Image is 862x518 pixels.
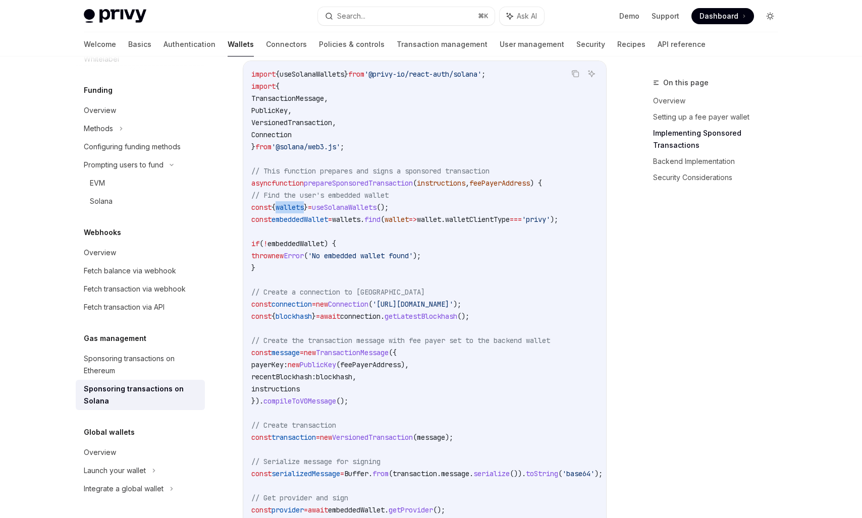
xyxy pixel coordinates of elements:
[276,312,312,321] span: blockhash
[691,8,754,24] a: Dashboard
[280,70,344,79] span: useSolanaWallets
[251,360,288,369] span: payerKey:
[300,348,304,357] span: =
[300,360,336,369] span: PublicKey
[368,469,372,478] span: .
[84,383,199,407] div: Sponsoring transactions on Solana
[328,505,385,514] span: embeddedWallet
[441,469,469,478] span: message
[340,360,401,369] span: feePayerAddress
[272,251,284,260] span: new
[251,239,259,248] span: if
[84,104,116,117] div: Overview
[84,32,116,56] a: Welcome
[251,251,272,260] span: throw
[76,350,205,380] a: Sponsoring transactions on Ethereum
[360,215,364,224] span: .
[251,396,263,406] span: }).
[445,215,510,224] span: walletClientType
[76,380,205,410] a: Sponsoring transactions on Solana
[76,174,205,192] a: EVM
[337,10,365,22] div: Search...
[251,348,272,357] span: const
[500,32,564,56] a: User management
[569,67,582,80] button: Copy the contents from the code block
[653,109,786,125] a: Setting up a fee payer wallet
[332,215,360,224] span: wallets
[76,101,205,120] a: Overview
[276,82,280,91] span: {
[401,360,409,369] span: ),
[272,300,312,309] span: connection
[90,195,113,207] div: Solana
[251,312,272,321] span: const
[251,203,272,212] span: const
[364,70,481,79] span: '@privy-io/react-auth/solana'
[522,215,550,224] span: 'privy'
[128,32,151,56] a: Basics
[617,32,645,56] a: Recipes
[510,469,526,478] span: ()).
[272,505,304,514] span: provider
[76,443,205,462] a: Overview
[381,312,385,321] span: .
[84,301,165,313] div: Fetch transaction via API
[413,433,417,442] span: (
[457,312,469,321] span: ();
[251,433,272,442] span: const
[251,106,288,115] span: PublicKey
[251,300,272,309] span: const
[417,179,465,188] span: instructions
[276,203,304,212] span: wallets
[320,312,340,321] span: await
[318,7,495,25] button: Search...⌘K
[653,153,786,169] a: Backend Implementation
[272,215,328,224] span: embeddedWallet
[312,312,316,321] span: }
[84,84,113,96] h5: Funding
[453,300,461,309] span: );
[316,312,320,321] span: =
[481,70,486,79] span: ;
[84,483,164,495] div: Integrate a global wallet
[76,298,205,316] a: Fetch transaction via API
[272,348,300,357] span: message
[316,300,328,309] span: new
[263,239,267,248] span: !
[368,300,372,309] span: (
[316,433,320,442] span: =
[348,70,364,79] span: from
[228,32,254,56] a: Wallets
[251,94,324,103] span: TransactionMessage
[517,11,537,21] span: Ask AI
[437,469,441,478] span: .
[332,433,413,442] span: VersionedTransaction
[510,215,522,224] span: ===
[372,469,389,478] span: from
[304,505,308,514] span: =
[76,244,205,262] a: Overview
[255,142,272,151] span: from
[658,32,706,56] a: API reference
[385,215,409,224] span: wallet
[558,469,562,478] span: (
[76,262,205,280] a: Fetch balance via webhook
[84,465,146,477] div: Launch your wallet
[344,469,368,478] span: Buffer
[251,142,255,151] span: }
[409,215,417,224] span: =>
[251,505,272,514] span: const
[445,433,453,442] span: );
[389,469,393,478] span: (
[272,433,316,442] span: transaction
[389,505,433,514] span: getProvider
[251,287,425,297] span: // Create a connection to [GEOGRAPHIC_DATA]
[84,426,135,438] h5: Global wallets
[304,179,413,188] span: prepareSponsoredTransaction
[663,77,709,89] span: On this page
[84,123,113,135] div: Methods
[336,396,348,406] span: ();
[381,215,385,224] span: (
[441,215,445,224] span: .
[320,433,332,442] span: new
